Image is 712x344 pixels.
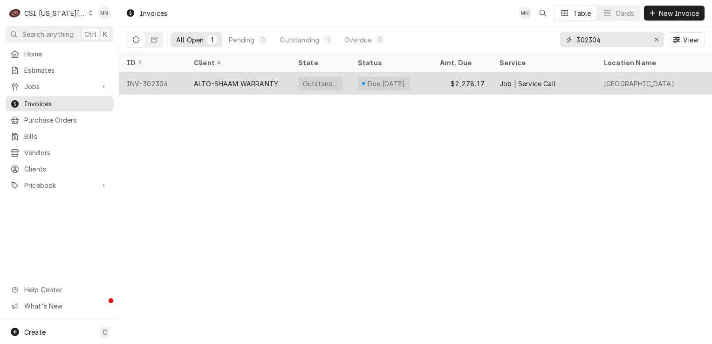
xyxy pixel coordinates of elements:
[6,145,113,160] a: Vendors
[24,285,108,295] span: Help Center
[229,35,254,45] div: Pending
[440,58,483,68] div: Amt. Due
[519,7,532,20] div: MN
[98,7,111,20] div: Melissa Nehls's Avatar
[325,35,330,45] div: 1
[103,327,107,337] span: C
[24,148,109,158] span: Vendors
[358,58,423,68] div: Status
[260,35,266,45] div: 0
[6,96,113,111] a: Invoices
[576,32,646,47] input: Keyword search
[280,35,319,45] div: Outstanding
[6,62,113,78] a: Estimates
[8,7,21,20] div: CSI Kansas City's Avatar
[209,35,215,45] div: 1
[657,8,701,18] span: New Invoice
[6,161,113,177] a: Clients
[519,7,532,20] div: Melissa Nehls's Avatar
[6,79,113,94] a: Go to Jobs
[24,180,95,190] span: Pricebook
[98,7,111,20] div: MN
[194,79,278,89] div: ALTO-SHAAM WARRANTY
[432,72,492,95] div: $2,278.17
[573,8,591,18] div: Table
[24,65,109,75] span: Estimates
[119,72,186,95] div: INV-302304
[604,79,674,89] div: [GEOGRAPHIC_DATA]
[24,131,109,141] span: Bills
[367,79,406,89] div: Due [DATE]
[681,35,700,45] span: View
[24,115,109,125] span: Purchase Orders
[298,58,343,68] div: State
[84,29,96,39] span: Ctrl
[6,282,113,297] a: Go to Help Center
[24,8,86,18] div: CSI [US_STATE][GEOGRAPHIC_DATA]
[500,79,556,89] div: Job | Service Call
[644,6,705,21] button: New Invoice
[668,32,705,47] button: View
[194,58,281,68] div: Client
[6,178,113,193] a: Go to Pricebook
[24,328,46,336] span: Create
[24,164,109,174] span: Clients
[24,82,95,91] span: Jobs
[127,58,177,68] div: ID
[616,8,634,18] div: Cards
[24,301,108,311] span: What's New
[24,49,109,59] span: Home
[6,112,113,128] a: Purchase Orders
[377,35,383,45] div: 0
[6,298,113,314] a: Go to What's New
[6,26,113,42] button: Search anythingCtrlK
[6,46,113,62] a: Home
[535,6,550,21] button: Open search
[176,35,204,45] div: All Open
[24,99,109,109] span: Invoices
[103,29,107,39] span: K
[22,29,74,39] span: Search anything
[6,129,113,144] a: Bills
[649,32,664,47] button: Erase input
[302,79,339,89] div: Outstanding
[500,58,587,68] div: Service
[344,35,371,45] div: Overdue
[8,7,21,20] div: C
